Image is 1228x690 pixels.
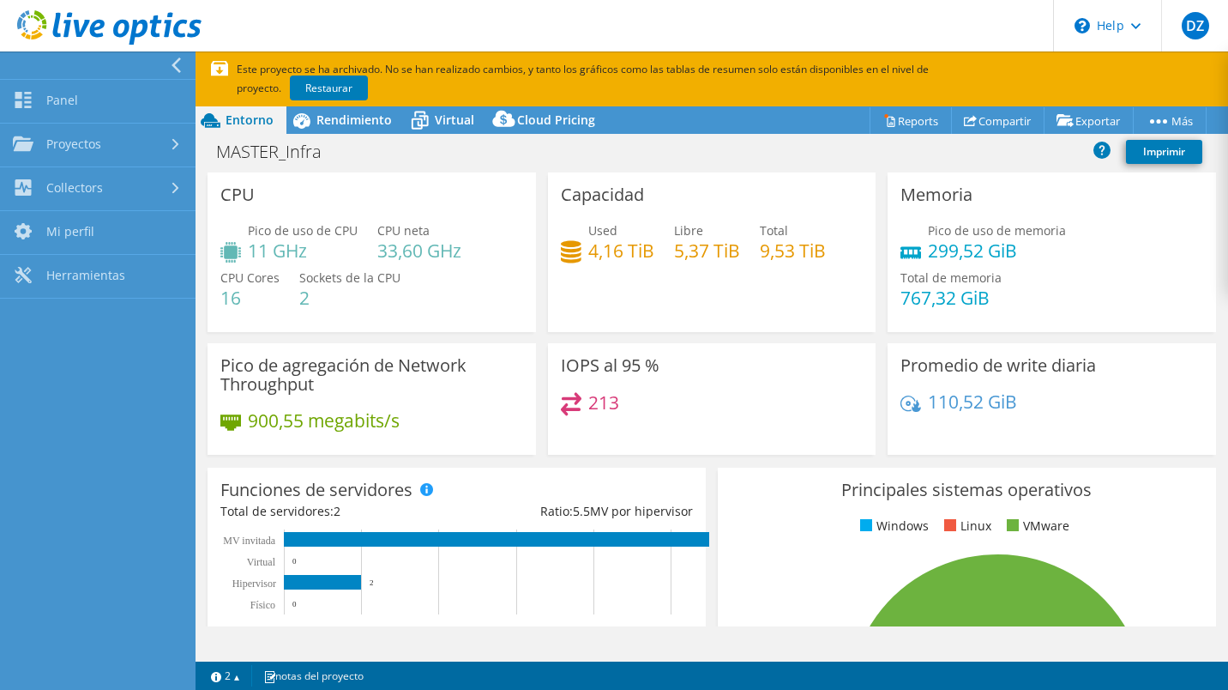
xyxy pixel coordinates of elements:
div: Ratio: MV por hipervisor [456,502,692,521]
h4: 900,55 megabits/s [248,411,400,430]
div: Total de servidores: [220,502,456,521]
h4: 299,52 GiB [928,241,1066,260]
a: Reports [870,107,952,134]
text: 2 [370,578,374,587]
li: Windows [856,517,929,536]
h3: Principales sistemas operativos [731,481,1203,499]
tspan: Físico [250,599,275,611]
text: Hipervisor [232,578,276,590]
h4: 110,52 GiB [928,392,1017,411]
text: 2 [358,625,364,637]
text: 6 [514,625,519,637]
text: Virtual [247,556,276,568]
span: Pico de uso de CPU [248,222,358,239]
span: Sockets de la CPU [299,269,400,286]
span: Virtual [435,112,474,128]
a: Más [1133,107,1207,134]
span: Rendimiento [316,112,392,128]
span: Total [760,222,788,239]
h3: Pico de agregación de Network Throughput [220,356,523,394]
h4: 767,32 GiB [900,288,1002,307]
text: 10 [665,625,676,637]
h3: Capacidad [561,185,644,204]
h3: Funciones de servidores [220,481,412,499]
h4: 2 [299,288,400,307]
li: Linux [940,517,991,536]
a: Compartir [951,107,1044,134]
h1: MASTER_Infra [208,142,348,161]
span: Entorno [226,112,274,128]
a: notas del proyecto [251,665,376,687]
text: 0 [281,625,286,637]
a: Restaurar [290,76,368,100]
h4: 213 [588,393,619,412]
h4: 11 GHz [248,241,358,260]
p: Este proyecto se ha archivado. No se han realizado cambios, y tanto los gráficos como las tablas ... [211,60,1051,98]
h3: Promedio de write diaria [900,356,1096,375]
h4: 5,37 TiB [674,241,740,260]
text: 8 [591,625,596,637]
text: 4 [436,625,441,637]
a: Exportar [1044,107,1134,134]
span: Libre [674,222,703,239]
span: Cloud Pricing [517,112,595,128]
h4: 4,16 TiB [588,241,654,260]
h3: Memoria [900,185,972,204]
span: 5.5 [573,503,590,519]
span: CPU neta [377,222,430,239]
h3: IOPS al 95 % [561,356,659,375]
h4: 33,60 GHz [377,241,461,260]
text: MV invitada [223,535,275,547]
text: 0 [292,557,297,566]
h4: 9,53 TiB [760,241,826,260]
text: 0 [292,600,297,608]
h4: 16 [220,288,280,307]
span: 2 [334,503,340,519]
li: VMware [1002,517,1069,536]
svg: \n [1074,18,1090,33]
h3: CPU [220,185,255,204]
span: CPU Cores [220,269,280,286]
span: Pico de uso de memoria [928,222,1066,239]
a: 2 [199,665,252,687]
span: Total de memoria [900,269,1002,286]
span: Used [588,222,617,239]
a: Imprimir [1126,140,1202,164]
span: DZ [1182,12,1209,39]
